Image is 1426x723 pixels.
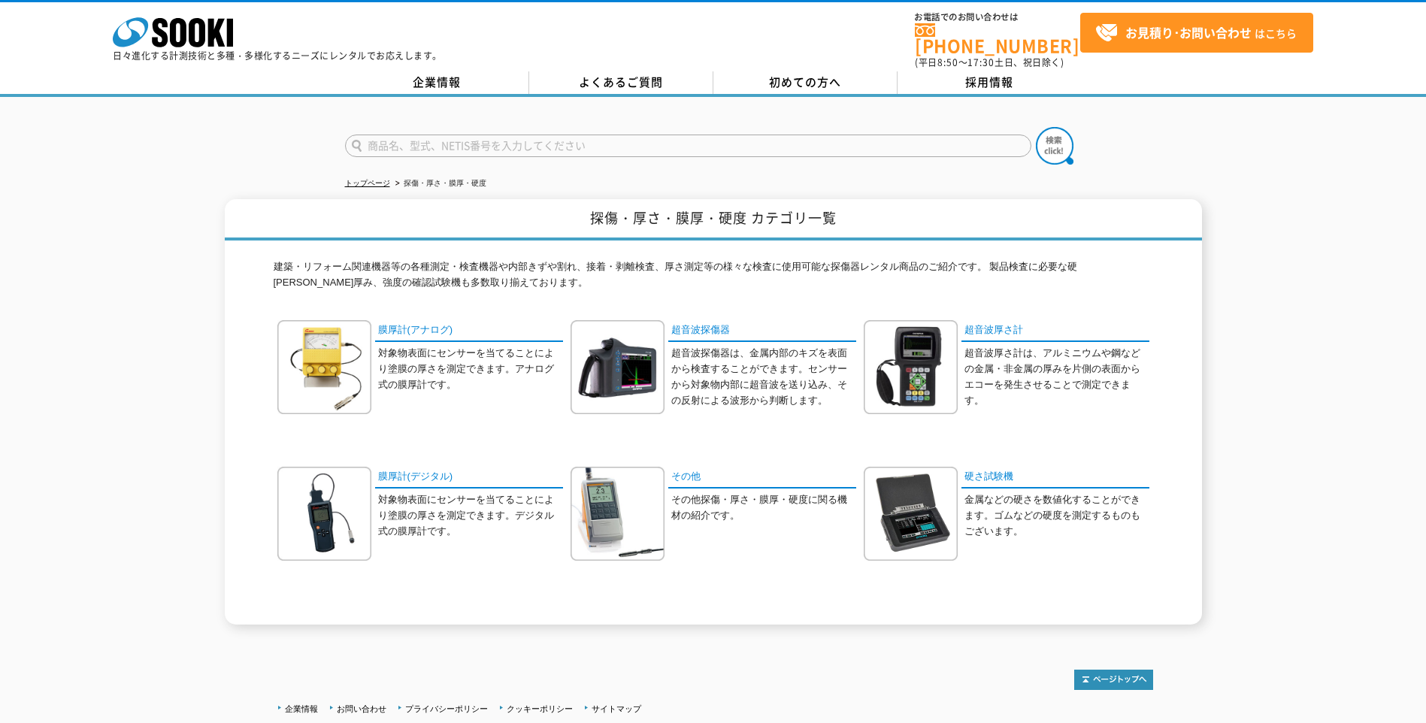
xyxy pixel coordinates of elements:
[375,467,563,489] a: 膜厚計(デジタル)
[345,135,1031,157] input: 商品名、型式、NETIS番号を入力してください
[378,346,563,392] p: 対象物表面にセンサーを当てることにより塗膜の厚さを測定できます。アナログ式の膜厚計です。
[277,467,371,561] img: 膜厚計(デジタル)
[113,51,442,60] p: 日々進化する計測技術と多種・多様化するニーズにレンタルでお応えします。
[277,320,371,414] img: 膜厚計(アナログ)
[937,56,958,69] span: 8:50
[375,320,563,342] a: 膜厚計(アナログ)
[671,346,856,408] p: 超音波探傷器は、金属内部のキズを表面から検査することができます。センサーから対象物内部に超音波を送り込み、その反射による波形から判断します。
[864,320,958,414] img: 超音波厚さ計
[1080,13,1313,53] a: お見積り･お問い合わせはこちら
[378,492,563,539] p: 対象物表面にセンサーを当てることにより塗膜の厚さを測定できます。デジタル式の膜厚計です。
[898,71,1082,94] a: 採用情報
[713,71,898,94] a: 初めての方へ
[225,199,1202,240] h1: 探傷・厚さ・膜厚・硬度 カテゴリ一覧
[961,320,1149,342] a: 超音波厚さ計
[671,492,856,524] p: その他探傷・厚さ・膜厚・硬度に関る機材の紹介です。
[668,320,856,342] a: 超音波探傷器
[964,492,1149,539] p: 金属などの硬さを数値化することができます。ゴムなどの硬度を測定するものもございます。
[507,704,573,713] a: クッキーポリシー
[915,13,1080,22] span: お電話でのお問い合わせは
[915,56,1064,69] span: (平日 ～ 土日、祝日除く)
[405,704,488,713] a: プライバシーポリシー
[964,346,1149,408] p: 超音波厚さ計は、アルミニウムや鋼などの金属・非金属の厚みを片側の表面からエコーを発生させることで測定できます。
[529,71,713,94] a: よくあるご質問
[1074,670,1153,690] img: トップページへ
[915,23,1080,54] a: [PHONE_NUMBER]
[337,704,386,713] a: お問い合わせ
[1095,22,1297,44] span: はこちら
[1125,23,1252,41] strong: お見積り･お問い合わせ
[769,74,841,90] span: 初めての方へ
[967,56,995,69] span: 17:30
[592,704,641,713] a: サイトマップ
[392,176,486,192] li: 探傷・厚さ・膜厚・硬度
[668,467,856,489] a: その他
[345,179,390,187] a: トップページ
[285,704,318,713] a: 企業情報
[864,467,958,561] img: 硬さ試験機
[345,71,529,94] a: 企業情報
[1036,127,1073,165] img: btn_search.png
[571,467,665,561] img: その他
[961,467,1149,489] a: 硬さ試験機
[274,259,1153,298] p: 建築・リフォーム関連機器等の各種測定・検査機器や内部きずや割れ、接着・剥離検査、厚さ測定等の様々な検査に使用可能な探傷器レンタル商品のご紹介です。 製品検査に必要な硬[PERSON_NAME]厚...
[571,320,665,414] img: 超音波探傷器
